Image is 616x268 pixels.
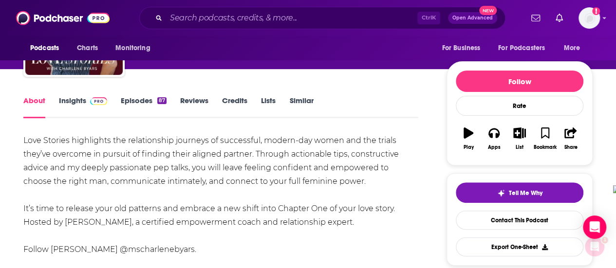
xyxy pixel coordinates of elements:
[23,134,418,256] div: Love Stories highlights the relationship journeys of successful, modern-day women and the trials ...
[448,12,497,24] button: Open AdvancedNew
[564,144,577,150] div: Share
[417,12,440,24] span: Ctrl K
[115,41,150,55] span: Monitoring
[552,10,567,26] a: Show notifications dropdown
[497,189,505,197] img: tell me why sparkle
[583,235,606,258] iframe: Intercom live chat
[603,235,611,243] span: 1
[479,6,497,15] span: New
[557,39,593,57] button: open menu
[527,10,544,26] a: Show notifications dropdown
[456,182,583,203] button: tell me why sparkleTell Me Why
[509,189,542,197] span: Tell Me Why
[488,144,501,150] div: Apps
[222,96,247,118] a: Credits
[534,144,557,150] div: Bookmark
[456,237,583,256] button: Export One-Sheet
[139,7,505,29] div: Search podcasts, credits, & more...
[464,144,474,150] div: Play
[71,39,104,57] a: Charts
[261,96,276,118] a: Lists
[23,39,72,57] button: open menu
[16,9,110,27] img: Podchaser - Follow, Share and Rate Podcasts
[180,96,208,118] a: Reviews
[59,96,107,118] a: InsightsPodchaser Pro
[579,7,600,29] img: User Profile
[289,96,313,118] a: Similar
[583,215,606,239] div: Open Intercom Messenger
[30,41,59,55] span: Podcasts
[23,96,45,118] a: About
[456,71,583,92] button: Follow
[498,41,545,55] span: For Podcasters
[456,211,583,230] a: Contact This Podcast
[435,39,492,57] button: open menu
[481,121,506,156] button: Apps
[77,41,98,55] span: Charts
[579,7,600,29] button: Show profile menu
[579,7,600,29] span: Logged in as amandawoods
[90,97,107,105] img: Podchaser Pro
[516,144,523,150] div: List
[456,121,481,156] button: Play
[109,39,163,57] button: open menu
[532,121,558,156] button: Bookmark
[592,7,600,15] svg: Add a profile image
[157,97,167,104] div: 87
[121,96,167,118] a: Episodes87
[452,16,493,20] span: Open Advanced
[564,41,580,55] span: More
[558,121,583,156] button: Share
[442,41,480,55] span: For Business
[507,121,532,156] button: List
[456,96,583,116] div: Rate
[166,10,417,26] input: Search podcasts, credits, & more...
[492,39,559,57] button: open menu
